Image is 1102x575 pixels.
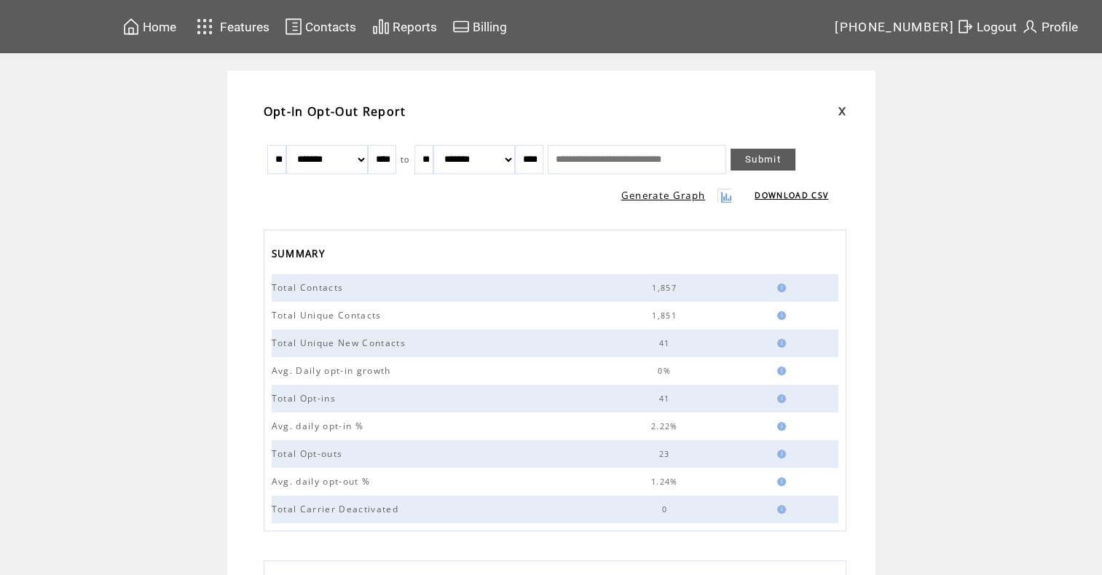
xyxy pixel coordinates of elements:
[956,17,974,36] img: exit.svg
[1021,17,1039,36] img: profile.svg
[652,283,680,293] span: 1,857
[272,309,385,321] span: Total Unique Contacts
[272,503,402,515] span: Total Carrier Deactivated
[773,394,786,403] img: help.gif
[272,447,347,460] span: Total Opt-outs
[192,15,218,39] img: features.svg
[731,149,795,171] a: Submit
[305,20,356,34] span: Contacts
[621,189,706,202] a: Generate Graph
[659,338,674,348] span: 41
[773,422,786,431] img: help.gif
[651,477,682,487] span: 1.24%
[661,504,670,515] span: 0
[773,311,786,320] img: help.gif
[272,243,328,267] span: SUMMARY
[773,367,786,375] img: help.gif
[773,505,786,514] img: help.gif
[264,103,406,120] span: Opt-In Opt-Out Report
[954,15,1019,38] a: Logout
[755,190,828,200] a: DOWNLOAD CSV
[285,17,302,36] img: contacts.svg
[1019,15,1080,38] a: Profile
[122,17,140,36] img: home.svg
[835,20,954,34] span: [PHONE_NUMBER]
[1042,20,1078,34] span: Profile
[272,281,347,294] span: Total Contacts
[659,394,674,404] span: 41
[393,20,437,34] span: Reports
[143,20,176,34] span: Home
[272,420,367,432] span: Avg. daily opt-in %
[220,20,269,34] span: Features
[190,12,272,41] a: Features
[272,364,395,377] span: Avg. Daily opt-in growth
[473,20,507,34] span: Billing
[651,421,682,431] span: 2.22%
[977,20,1017,34] span: Logout
[272,337,409,349] span: Total Unique New Contacts
[652,310,680,321] span: 1,851
[659,449,674,459] span: 23
[773,450,786,458] img: help.gif
[452,17,470,36] img: creidtcard.svg
[120,15,178,38] a: Home
[401,154,410,165] span: to
[773,339,786,348] img: help.gif
[283,15,358,38] a: Contacts
[773,283,786,292] img: help.gif
[272,392,339,404] span: Total Opt-ins
[450,15,509,38] a: Billing
[773,477,786,486] img: help.gif
[372,17,390,36] img: chart.svg
[272,475,374,488] span: Avg. daily opt-out %
[370,15,439,38] a: Reports
[658,366,674,376] span: 0%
